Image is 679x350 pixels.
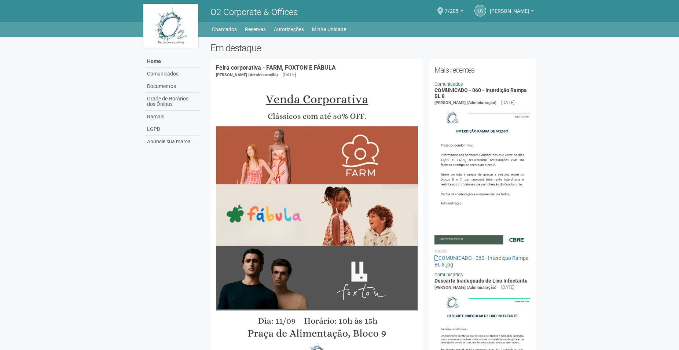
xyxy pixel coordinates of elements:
a: LG [474,5,486,16]
span: [PERSON_NAME] (Administração) [434,285,496,290]
a: Anuncie sua marca [145,136,199,148]
span: [PERSON_NAME] (Administração) [216,73,278,77]
span: 7/205 [445,1,459,14]
a: Comunicados [434,81,463,87]
a: 7/205 [445,9,463,15]
a: Home [145,55,199,68]
span: O2 Corporate & Offices [210,7,298,17]
a: Ramais [145,111,199,123]
div: [DATE] [501,284,514,291]
div: [DATE] [501,99,514,106]
li: Anexos [434,248,530,255]
a: Descarte Inadequado de Lixo Infectante [434,278,528,284]
img: COMUNICADO%20-%20060%20-%20Interdi%C3%A7%C3%A3o%20Rampa%20BL%208.jpg [434,106,530,244]
a: Reservas [245,24,266,34]
span: [PERSON_NAME] (Administração) [434,100,496,105]
h2: Mais recentes [434,65,530,75]
a: [PERSON_NAME] [490,9,534,15]
span: Luiz Guilherme Menezes da Silva [490,1,529,14]
a: Comunicados [434,272,463,277]
a: COMUNICADO - 060 - Interdição Rampa BL 8.jpg [434,255,529,268]
h2: Em destaque [210,43,536,54]
a: Grade de Horários dos Ônibus [145,93,199,111]
a: Comunicados [145,68,199,80]
a: Feira corporativa - FARM, FOXTON E FÁBULA [216,64,336,71]
img: logo.jpg [143,4,198,48]
a: Autorizações [274,24,304,34]
div: [DATE] [283,71,296,78]
a: Documentos [145,80,199,93]
a: LGPD [145,123,199,136]
a: Minha Unidade [312,24,346,34]
a: Chamados [212,24,237,34]
a: COMUNICADO - 060 - Interdição Rampa BL 8 [434,87,527,99]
